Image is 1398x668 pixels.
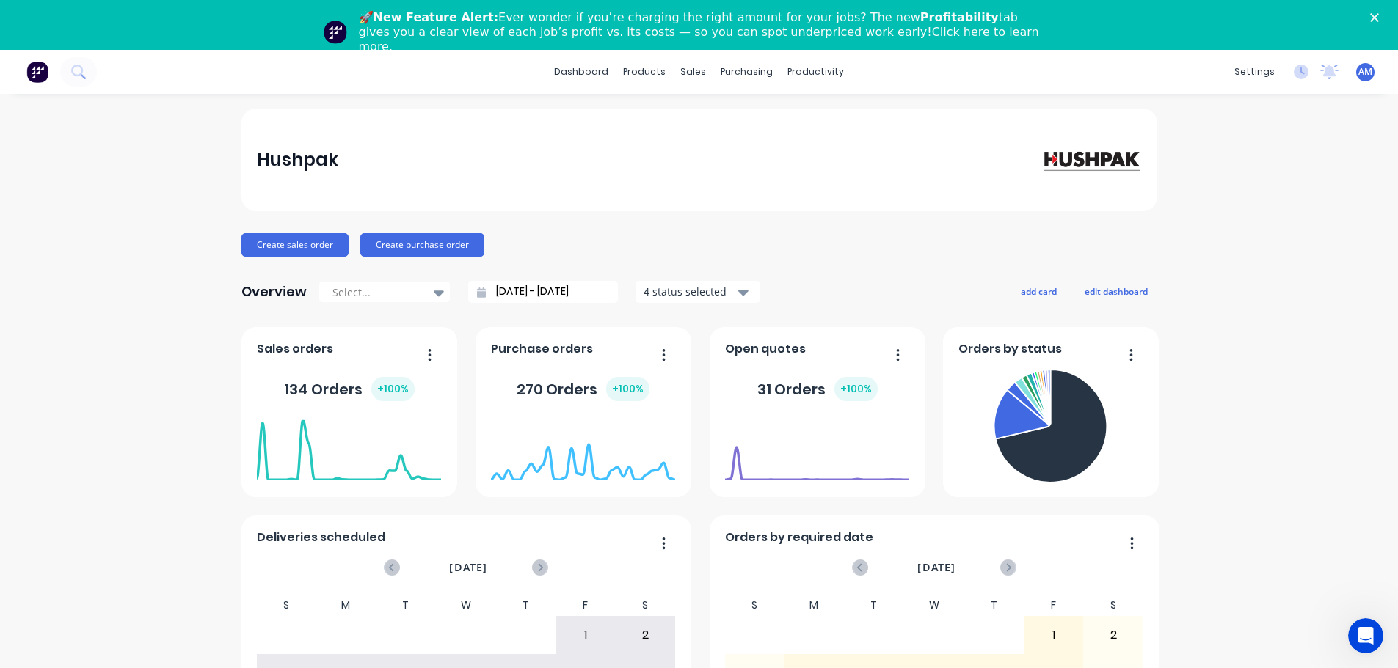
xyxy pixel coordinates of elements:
[784,595,845,616] div: M
[780,61,851,83] div: productivity
[757,377,878,401] div: 31 Orders
[713,61,780,83] div: purchasing
[1024,595,1084,616] div: F
[257,340,333,358] span: Sales orders
[257,145,338,175] div: Hushpak
[491,340,593,358] span: Purchase orders
[547,61,616,83] a: dashboard
[376,595,436,616] div: T
[964,595,1024,616] div: T
[724,595,784,616] div: S
[324,21,347,44] img: Profile image for Team
[1075,282,1157,301] button: edit dashboard
[436,595,496,616] div: W
[1083,595,1143,616] div: S
[606,377,649,401] div: + 100 %
[517,377,649,401] div: 270 Orders
[1024,617,1083,653] div: 1
[1348,618,1383,653] iframe: Intercom live chat
[374,10,499,24] b: New Feature Alert:
[371,377,415,401] div: + 100 %
[449,559,487,576] span: [DATE]
[917,559,955,576] span: [DATE]
[360,233,484,257] button: Create purchase order
[1038,147,1141,172] img: Hushpak
[920,10,999,24] b: Profitability
[241,277,307,307] div: Overview
[1011,282,1066,301] button: add card
[636,281,760,303] button: 4 status selected
[725,340,806,358] span: Open quotes
[904,595,964,616] div: W
[1227,61,1282,83] div: settings
[316,595,376,616] div: M
[241,233,349,257] button: Create sales order
[844,595,904,616] div: T
[1084,617,1143,653] div: 2
[284,377,415,401] div: 134 Orders
[1358,65,1372,78] span: AM
[1370,13,1385,22] div: Close
[359,10,1052,54] div: 🚀 Ever wonder if you’re charging the right amount for your jobs? The new tab gives you a clear vi...
[556,595,616,616] div: F
[615,595,675,616] div: S
[958,340,1062,358] span: Orders by status
[834,377,878,401] div: + 100 %
[495,595,556,616] div: T
[616,61,673,83] div: products
[556,617,615,653] div: 1
[359,25,1039,54] a: Click here to learn more.
[26,61,48,83] img: Factory
[256,595,316,616] div: S
[644,284,736,299] div: 4 status selected
[673,61,713,83] div: sales
[616,617,674,653] div: 2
